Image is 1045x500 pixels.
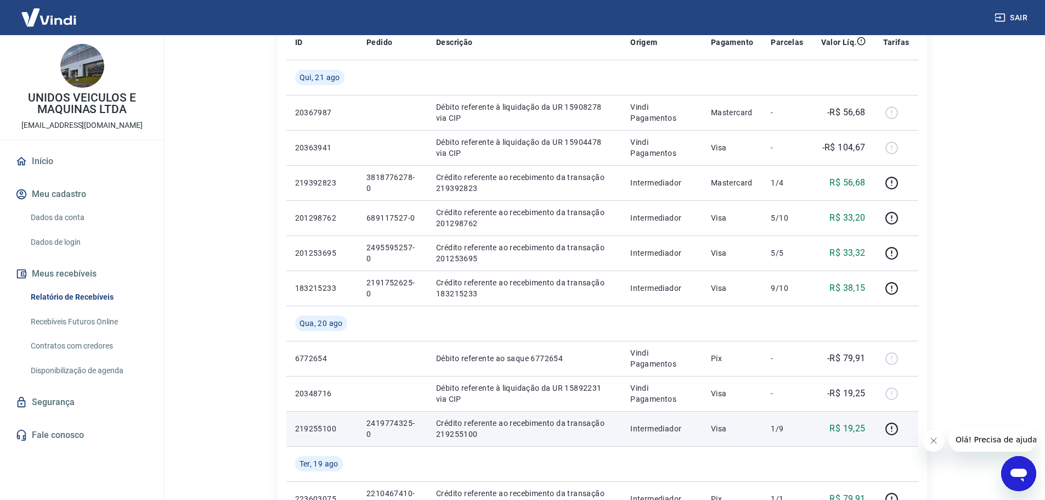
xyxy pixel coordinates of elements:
[436,172,613,194] p: Crédito referente ao recebimento da transação 219392823
[711,212,754,223] p: Visa
[295,353,349,364] p: 6772654
[366,277,419,299] p: 2191752625-0
[630,347,693,369] p: Vindi Pagamentos
[436,353,613,364] p: Débito referente ao saque 6772654
[295,283,349,294] p: 183215233
[436,102,613,123] p: Débito referente à liquidação da UR 15908278 via CIP
[771,142,803,153] p: -
[26,311,151,333] a: Recebíveis Futuros Online
[829,246,865,260] p: R$ 33,32
[26,286,151,308] a: Relatório de Recebíveis
[821,37,857,48] p: Valor Líq.
[829,176,865,189] p: R$ 56,68
[300,318,343,329] span: Qua, 20 ago
[436,207,613,229] p: Crédito referente ao recebimento da transação 201298762
[711,388,754,399] p: Visa
[7,8,92,16] span: Olá! Precisa de ajuda?
[26,231,151,254] a: Dados de login
[366,172,419,194] p: 3818776278-0
[9,92,155,115] p: UNIDOS VEICULOS E MAQUINAS LTDA
[711,107,754,118] p: Mastercard
[771,248,803,259] p: 5/5
[711,353,754,364] p: Pix
[300,458,338,469] span: Ter, 19 ago
[771,423,803,434] p: 1/9
[295,107,349,118] p: 20367987
[630,177,693,188] p: Intermediador
[771,212,803,223] p: 5/10
[992,8,1032,28] button: Sair
[366,37,392,48] p: Pedido
[711,37,754,48] p: Pagamento
[295,248,349,259] p: 201253695
[711,177,754,188] p: Mastercard
[436,242,613,264] p: Crédito referente ao recebimento da transação 201253695
[295,212,349,223] p: 201298762
[1001,456,1036,491] iframe: Botão para abrir a janela de mensagens
[923,430,945,452] iframe: Fechar mensagem
[300,72,340,83] span: Qui, 21 ago
[711,248,754,259] p: Visa
[436,37,473,48] p: Descrição
[13,423,151,447] a: Fale conosco
[771,107,803,118] p: -
[366,212,419,223] p: 689117527-0
[13,1,84,34] img: Vindi
[436,383,613,405] p: Débito referente à liquidação da UR 15892231 via CIP
[436,277,613,299] p: Crédito referente ao recebimento da transação 183215233
[21,120,143,131] p: [EMAIL_ADDRESS][DOMAIN_NAME]
[26,335,151,357] a: Contratos com credores
[829,282,865,295] p: R$ 38,15
[822,141,866,154] p: -R$ 104,67
[771,283,803,294] p: 9/10
[829,422,865,435] p: R$ 19,25
[771,177,803,188] p: 1/4
[295,423,349,434] p: 219255100
[295,142,349,153] p: 20363941
[26,206,151,229] a: Dados da conta
[827,106,866,119] p: -R$ 56,68
[771,388,803,399] p: -
[883,37,910,48] p: Tarifas
[13,262,151,286] button: Meus recebíveis
[771,353,803,364] p: -
[13,149,151,173] a: Início
[949,428,1036,452] iframe: Mensagem da empresa
[827,387,866,400] p: -R$ 19,25
[366,242,419,264] p: 2495595257-0
[295,388,349,399] p: 20348716
[711,283,754,294] p: Visa
[13,182,151,206] button: Meu cadastro
[295,37,303,48] p: ID
[827,352,866,365] p: -R$ 79,91
[436,418,613,440] p: Crédito referente ao recebimento da transação 219255100
[630,383,693,405] p: Vindi Pagamentos
[630,423,693,434] p: Intermediador
[630,283,693,294] p: Intermediador
[295,177,349,188] p: 219392823
[366,418,419,440] p: 2419774325-0
[711,423,754,434] p: Visa
[630,248,693,259] p: Intermediador
[630,102,693,123] p: Vindi Pagamentos
[13,390,151,414] a: Segurança
[630,212,693,223] p: Intermediador
[60,44,104,88] img: 0fa5476e-c494-4df4-9457-b10783cb2f62.jpeg
[630,137,693,159] p: Vindi Pagamentos
[771,37,803,48] p: Parcelas
[630,37,657,48] p: Origem
[711,142,754,153] p: Visa
[26,359,151,382] a: Disponibilização de agenda
[436,137,613,159] p: Débito referente à liquidação da UR 15904478 via CIP
[829,211,865,224] p: R$ 33,20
